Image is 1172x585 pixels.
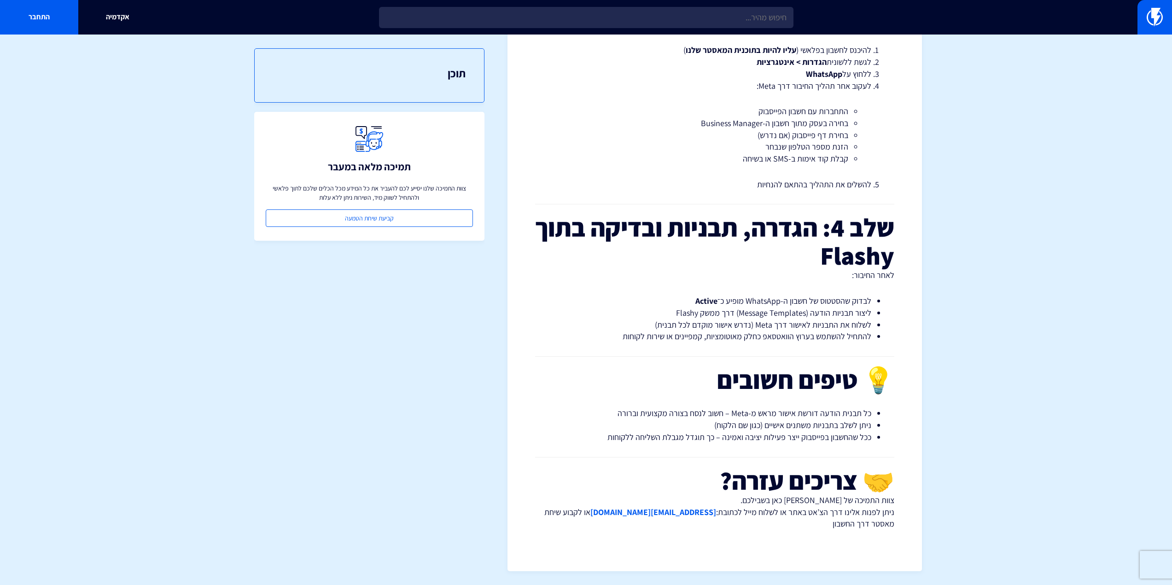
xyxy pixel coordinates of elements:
[581,129,848,141] li: בחירת דף פייסבוק (אם נדרש)
[328,161,411,172] h3: תמיכה מלאה במעבר
[581,117,848,129] li: בחירה בעסק מתוך חשבון ה-Business Manager
[273,67,466,79] h3: תוכן
[558,44,871,56] li: להיכנס לחשבון בפלאשי ( )
[535,467,894,495] h3: 🤝 צריכים עזרה?
[535,366,894,394] h3: 💡 טיפים חשובים
[535,214,894,269] h3: שלב 4: הגדרה, תבניות ובדיקה בתוך Flashy
[581,105,848,117] li: התחברות עם חשבון הפייסבוק
[558,56,871,68] li: לגשת ללשונית
[558,407,871,419] li: כל תבנית הודעה דורשת אישור מראש מ-Meta – חשוב לנסח בצורה מקצועית וברורה
[581,141,848,153] li: הזנת מספר הטלפון שנבחר
[535,269,894,281] p: לאחר החיבור:
[379,7,793,28] input: חיפוש מהיר...
[558,307,871,319] li: ליצור תבניות הודעה (Message Templates) דרך ממשק Flashy
[558,330,871,342] li: להתחיל להשתמש בערוץ הוואטסאפ כחלק מאוטומציות, קמפיינים או שירות לקוחות
[558,319,871,331] li: לשלוח את התבניות לאישור דרך Meta (נדרש אישור מוקדם לכל תבנית)
[266,184,473,202] p: צוות התמיכה שלנו יסייע לכם להעביר את כל המידע מכל הכלים שלכם לתוך פלאשי ולהתחיל לשווק מיד, השירות...
[558,419,871,431] li: ניתן לשלב בתבניות משתנים אישיים (כגון שם הלקוח)
[558,431,871,443] li: ככל שהחשבון בפייסבוק ייצר פעילות יציבה ואמינה – כך תוגדל מגבלת השליחה ללקוחות
[806,69,842,79] strong: WhatsApp
[535,494,894,530] p: צוות התמיכה של [PERSON_NAME] כאן בשבילכם. ניתן לפנות אלינו דרך הצ’אט באתר או לשלוח מייל לכתובת: א...
[757,57,827,67] strong: הגדרות > אינטגרציות
[695,295,717,306] strong: Active
[558,295,871,307] li: לבדוק שהסטטוס של חשבון ה-WhatsApp מופיע כ־
[266,209,473,227] a: קביעת שיחת הטמעה
[686,45,796,55] strong: עליו להיות בתוכנית המאסטר שלנו
[590,507,716,517] a: [EMAIL_ADDRESS][DOMAIN_NAME]
[558,80,871,165] li: לעקוב אחר תהליך החיבור דרך Meta:
[558,179,871,191] li: להשלים את התהליך בהתאם להנחיות
[581,153,848,165] li: קבלת קוד אימות ב-SMS או בשיחה
[558,68,871,80] li: ללחוץ על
